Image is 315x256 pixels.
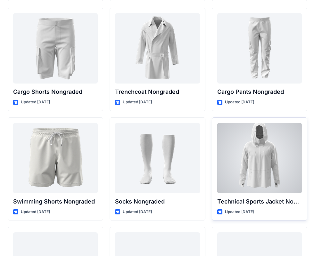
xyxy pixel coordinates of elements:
p: Cargo Pants Nongraded [217,87,302,96]
a: Swimming Shorts Nongraded [13,123,98,193]
p: Updated [DATE] [123,209,152,215]
p: Updated [DATE] [225,209,254,215]
a: Socks Nongraded [115,123,200,193]
p: Updated [DATE] [21,99,50,106]
p: Cargo Shorts Nongraded [13,87,98,96]
p: Technical Sports Jacket Nongraded [217,197,302,206]
a: Cargo Shorts Nongraded [13,13,98,84]
a: Trenchcoat Nongraded [115,13,200,84]
p: Swimming Shorts Nongraded [13,197,98,206]
p: Socks Nongraded [115,197,200,206]
p: Trenchcoat Nongraded [115,87,200,96]
p: Updated [DATE] [21,209,50,215]
a: Cargo Pants Nongraded [217,13,302,84]
p: Updated [DATE] [123,99,152,106]
a: Technical Sports Jacket Nongraded [217,123,302,193]
p: Updated [DATE] [225,99,254,106]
